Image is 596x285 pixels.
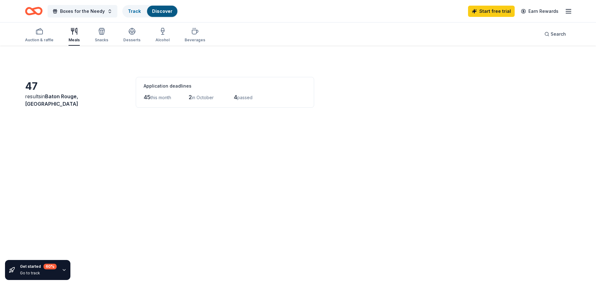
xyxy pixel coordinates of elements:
div: Snacks [95,38,108,43]
button: Alcohol [155,25,170,46]
span: in [25,93,78,107]
span: Boxes for the Needy [60,8,105,15]
button: Desserts [123,25,140,46]
div: Go to track [20,271,57,276]
a: Start free trial [468,6,515,17]
div: Auction & raffle [25,38,53,43]
div: Get started [20,264,57,269]
div: 47 [25,80,128,93]
button: Beverages [185,25,205,46]
span: this month [150,95,171,100]
span: passed [237,95,252,100]
span: 45 [144,94,150,100]
div: Alcohol [155,38,170,43]
a: Discover [152,8,172,14]
button: TrackDiscover [122,5,178,18]
div: results [25,93,128,108]
div: 60 % [43,264,57,269]
span: Baton Rouge, [GEOGRAPHIC_DATA] [25,93,78,107]
span: in October [192,95,214,100]
button: Meals [69,25,80,46]
div: Meals [69,38,80,43]
div: Application deadlines [144,82,306,90]
a: Track [128,8,141,14]
button: Auction & raffle [25,25,53,46]
span: 2 [189,94,192,100]
span: 4 [234,94,237,100]
button: Boxes for the Needy [48,5,117,18]
div: Desserts [123,38,140,43]
div: Beverages [185,38,205,43]
button: Snacks [95,25,108,46]
a: Home [25,4,43,18]
button: Search [539,28,571,40]
span: Search [551,30,566,38]
a: Earn Rewards [517,6,562,17]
